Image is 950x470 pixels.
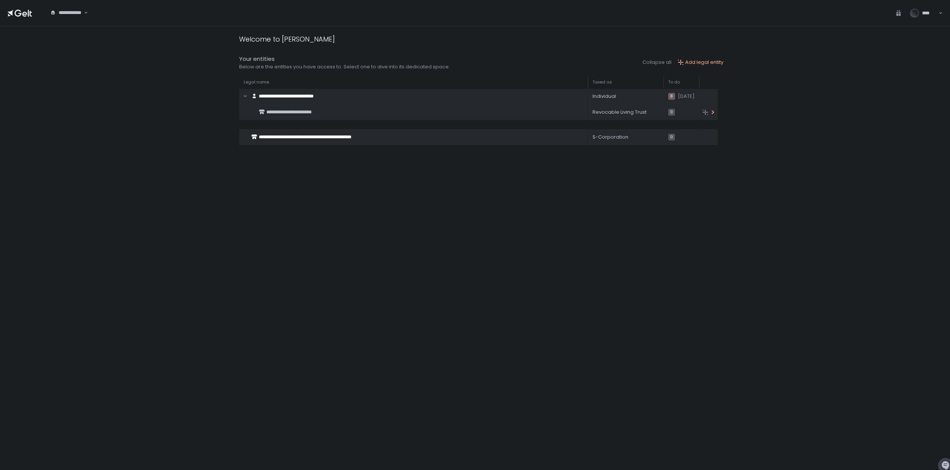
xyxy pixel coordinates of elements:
input: Search for option [50,16,83,23]
div: Welcome to [PERSON_NAME] [239,34,335,44]
span: Taxed as [592,79,612,85]
span: Legal name [244,79,269,85]
div: Revocable Living Trust [592,109,659,116]
span: To do [668,79,680,85]
span: 8 [668,93,675,100]
div: Below are the entities you have access to. Select one to dive into its dedicated space. [239,63,450,70]
div: Your entities [239,55,450,63]
span: 0 [668,134,675,141]
button: Collapse all [642,59,672,66]
span: 0 [668,109,675,116]
div: Individual [592,93,659,100]
div: S-Corporation [592,134,659,141]
span: [DATE] [678,93,695,100]
button: Add legal entity [678,59,723,66]
div: Search for option [45,5,88,21]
